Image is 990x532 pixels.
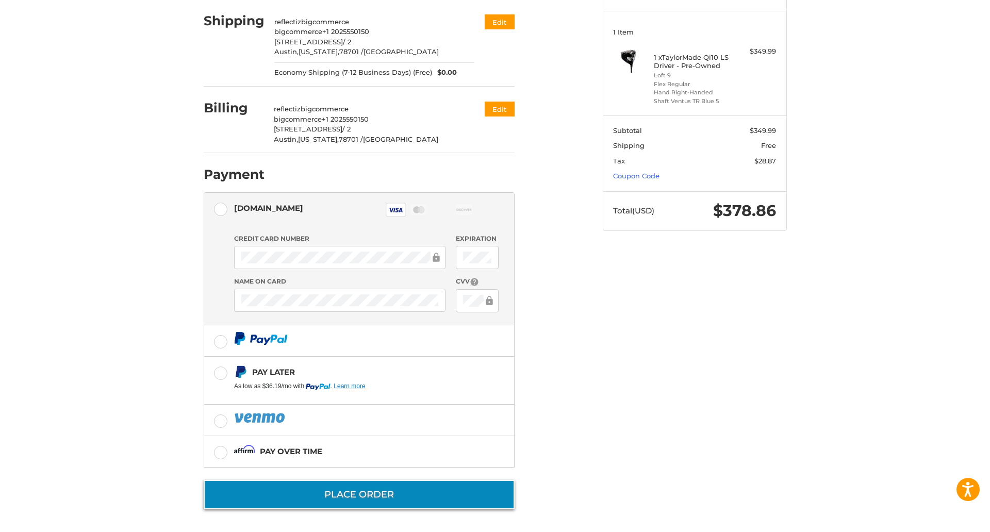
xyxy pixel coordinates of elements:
button: Edit [485,102,515,117]
span: / 2 [342,125,351,133]
span: [GEOGRAPHIC_DATA] [364,47,439,56]
li: Shaft Ventus TR Blue 5 [654,97,733,106]
button: Place Order [204,480,515,509]
span: bigcommerce [274,115,322,123]
div: $349.99 [735,46,776,57]
span: Economy Shipping (7-12 Business Days) (Free) [274,68,432,78]
span: bigcommerce [301,18,349,26]
label: CVV [456,277,499,287]
img: PayPal icon [234,411,287,424]
span: / 2 [343,38,351,46]
label: Credit Card Number [234,234,445,243]
span: Austin, [274,47,299,56]
span: Shipping [613,141,645,149]
a: Coupon Code [613,172,659,180]
img: PayPal icon [234,332,288,345]
span: Total (USD) [613,206,654,215]
li: Loft 9 [654,71,733,80]
span: +1 2025550150 [322,115,369,123]
span: [STREET_ADDRESS] [274,38,343,46]
span: [US_STATE], [299,47,339,56]
h3: 1 Item [613,28,776,36]
span: reflectiz [274,105,301,113]
div: [DOMAIN_NAME] [234,199,303,217]
h2: Billing [204,100,264,116]
span: $28.87 [754,157,776,165]
div: Pay Later [252,363,450,380]
li: Flex Regular [654,80,733,89]
span: [STREET_ADDRESS] [274,125,342,133]
span: [US_STATE], [298,135,339,143]
span: Austin, [274,135,298,143]
label: Name on Card [234,277,445,286]
h2: Shipping [204,13,265,29]
button: Edit [485,14,515,29]
span: reflectiz [274,18,301,26]
img: Pay Later icon [234,365,247,378]
span: Subtotal [613,126,642,135]
span: +1 2025550150 [322,27,369,36]
img: Affirm icon [234,445,255,458]
li: Hand Right-Handed [654,88,733,97]
span: bigcommerce [274,27,322,36]
span: Free [761,141,776,149]
iframe: PayPal Message 1 [234,382,450,392]
div: Pay over time [260,443,322,460]
span: Tax [613,157,625,165]
span: $0.00 [432,68,457,78]
span: [GEOGRAPHIC_DATA] [363,135,438,143]
span: 78701 / [339,47,364,56]
span: $349.99 [750,126,776,135]
h4: 1 x TaylorMade Qi10 LS Driver - Pre-Owned [654,53,733,70]
span: $378.86 [713,201,776,220]
span: 78701 / [339,135,363,143]
label: Expiration [456,234,499,243]
h2: Payment [204,167,265,182]
span: bigcommerce [301,105,349,113]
